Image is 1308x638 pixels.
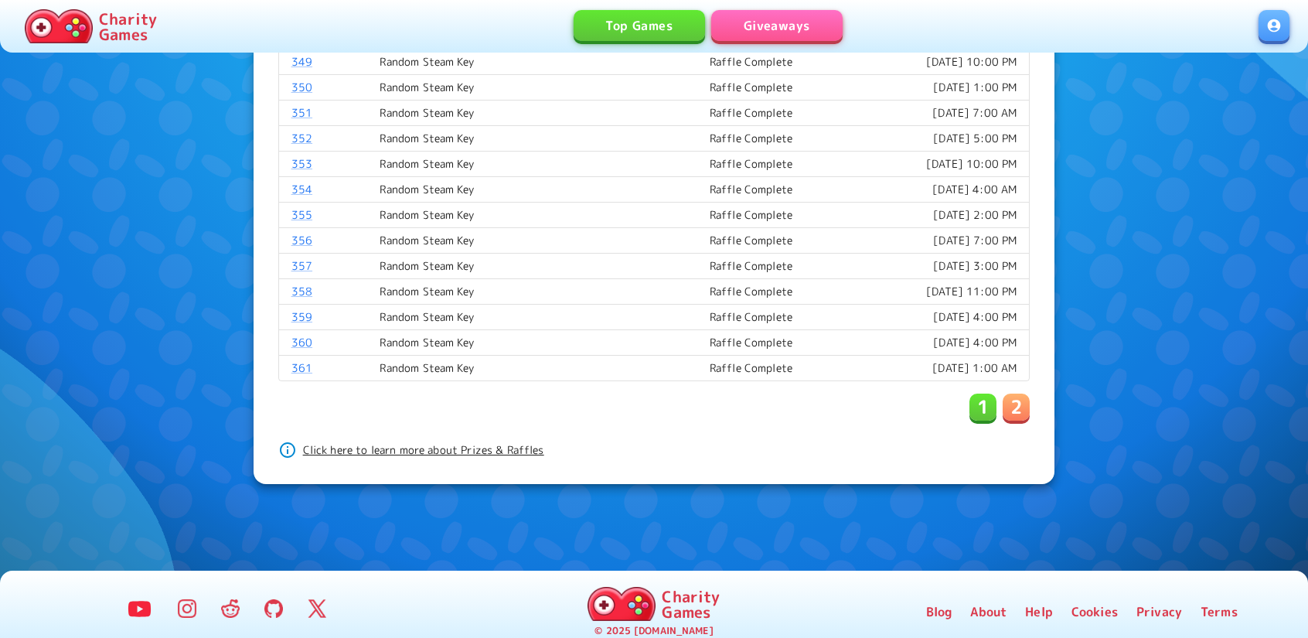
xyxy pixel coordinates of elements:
td: [DATE] 4:00 PM [805,304,1029,329]
a: Giveaways [711,10,843,41]
a: 349 [291,54,312,69]
a: 355 [291,207,312,222]
img: Charity.Games [588,587,656,621]
td: Random Steam Key [367,74,596,100]
p: Charity Games [99,11,157,42]
td: Raffle Complete [597,49,805,74]
td: Raffle Complete [597,176,805,202]
td: [DATE] 10:00 PM [805,49,1029,74]
a: Help [1025,602,1053,621]
td: Raffle Complete [597,355,805,380]
a: Top Games [574,10,705,41]
img: GitHub Logo [264,599,283,618]
a: Click here to learn more about Prizes & Raffles [303,442,544,458]
img: Charity.Games [25,9,93,43]
td: Raffle Complete [597,253,805,278]
a: 361 [291,360,312,375]
td: Random Steam Key [367,151,596,176]
td: Raffle Complete [597,151,805,176]
a: 356 [291,233,312,247]
td: [DATE] 4:00 AM [805,176,1029,202]
td: Raffle Complete [597,74,805,100]
td: Random Steam Key [367,253,596,278]
button: 1 [969,394,996,421]
td: Raffle Complete [597,304,805,329]
td: Raffle Complete [597,278,805,304]
td: Random Steam Key [367,49,596,74]
a: Charity Games [19,6,163,46]
td: Raffle Complete [597,227,805,253]
a: 359 [291,309,312,324]
a: 351 [291,105,312,120]
td: Random Steam Key [367,202,596,227]
img: Instagram Logo [178,599,196,618]
a: Terms [1201,602,1238,621]
td: [DATE] 7:00 AM [805,100,1029,125]
td: Raffle Complete [597,125,805,151]
td: Random Steam Key [367,100,596,125]
a: Charity Games [581,584,726,624]
a: Cookies [1071,602,1118,621]
td: Random Steam Key [367,278,596,304]
td: Raffle Complete [597,100,805,125]
td: Random Steam Key [367,176,596,202]
a: 357 [291,258,312,273]
a: 353 [291,156,312,171]
td: [DATE] 2:00 PM [805,202,1029,227]
td: [DATE] 1:00 PM [805,74,1029,100]
a: 358 [291,284,312,299]
p: 1 [977,394,989,419]
a: Privacy [1136,602,1182,621]
a: 352 [291,131,312,145]
td: [DATE] 11:00 PM [805,278,1029,304]
td: [DATE] 7:00 PM [805,227,1029,253]
a: Blog [926,602,952,621]
td: Random Steam Key [367,355,596,380]
td: Raffle Complete [597,329,805,355]
td: Random Steam Key [367,227,596,253]
img: Reddit Logo [221,599,240,618]
a: 350 [291,80,312,94]
td: [DATE] 10:00 PM [805,151,1029,176]
a: 360 [291,335,312,350]
td: [DATE] 1:00 AM [805,355,1029,380]
td: Random Steam Key [367,304,596,329]
td: [DATE] 4:00 PM [805,329,1029,355]
a: 354 [291,182,312,196]
td: [DATE] 3:00 PM [805,253,1029,278]
p: 2 [1010,394,1022,419]
button: 2 [1003,394,1030,421]
p: Charity Games [662,589,720,619]
a: About [970,602,1007,621]
td: Random Steam Key [367,125,596,151]
img: Twitter Logo [308,599,326,618]
td: [DATE] 5:00 PM [805,125,1029,151]
td: Random Steam Key [367,329,596,355]
td: Raffle Complete [597,202,805,227]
